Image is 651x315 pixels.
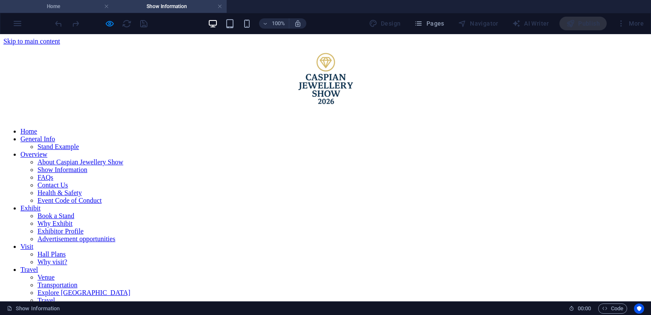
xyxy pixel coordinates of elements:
[578,303,591,314] span: 00 00
[411,17,447,30] button: Pages
[584,305,585,312] span: :
[272,18,285,29] h6: 100%
[259,18,289,29] button: 100%
[7,303,60,314] a: Click to cancel selection. Double-click to open Pages
[104,18,115,29] button: Click here to leave preview mode and continue editing
[598,303,627,314] button: Code
[569,303,591,314] h6: Session time
[113,2,227,11] h4: Show Information
[294,20,302,27] i: On resize automatically adjust zoom level to fit chosen device.
[414,19,444,28] span: Pages
[634,303,644,314] button: Usercentrics
[366,17,404,30] div: Design (Ctrl+Alt+Y)
[602,303,623,314] span: Code
[3,3,60,11] a: Skip to main content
